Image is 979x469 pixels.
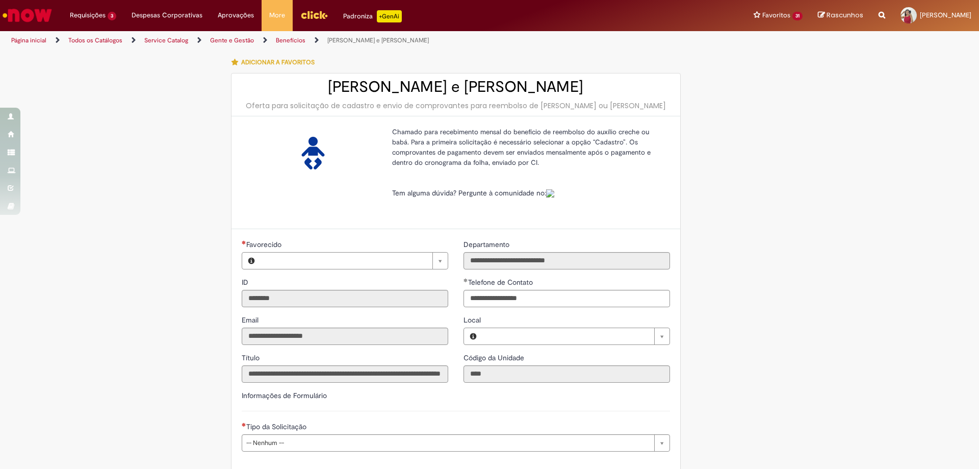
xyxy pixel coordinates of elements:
[108,12,116,20] span: 3
[327,36,429,44] a: [PERSON_NAME] e [PERSON_NAME]
[463,278,468,282] span: Obrigatório Preenchido
[276,36,305,44] a: Benefícios
[792,12,803,20] span: 31
[827,10,863,20] span: Rascunhos
[68,36,122,44] a: Todos os Catálogos
[463,353,526,362] span: Somente leitura - Código da Unidade
[242,353,262,363] label: Somente leitura - Título
[242,278,250,287] span: Somente leitura - ID
[242,365,448,383] input: Título
[242,423,246,427] span: Necessários
[246,240,284,249] span: Necessários - Favorecido
[818,11,863,20] a: Rascunhos
[241,58,315,66] span: Adicionar a Favoritos
[261,253,448,269] a: Limpar campo Favorecido
[343,10,402,22] div: Padroniza
[482,328,669,344] a: Limpar campo Local
[463,365,670,383] input: Código da Unidade
[463,240,511,249] span: Somente leitura - Departamento
[242,353,262,362] span: Somente leitura - Título
[464,328,482,344] button: Local, Visualizar este registro
[392,128,651,167] span: Chamado para recebimento mensal do benefício de reembolso do auxílio creche ou babá. Para a prime...
[392,188,662,198] p: Tem alguma dúvida? Pergunte à comunidade no:
[463,315,483,325] span: Local
[246,435,649,451] span: -- Nenhum --
[242,253,261,269] button: Favorecido, Visualizar este registro
[210,36,254,44] a: Gente e Gestão
[377,10,402,22] p: +GenAi
[463,290,670,307] input: Telefone de Contato
[242,315,261,325] span: Somente leitura - Email
[242,328,448,345] input: Email
[468,278,535,287] span: Telefone de Contato
[300,7,328,22] img: click_logo_yellow_360x200.png
[242,79,670,95] h2: [PERSON_NAME] e [PERSON_NAME]
[11,36,46,44] a: Página inicial
[269,10,285,20] span: More
[546,189,554,198] img: sys_attachment.do
[297,137,329,169] img: Auxílio Creche e Babá
[242,315,261,325] label: Somente leitura - Email
[920,11,971,19] span: [PERSON_NAME]
[546,188,554,198] a: Colabora
[762,10,790,20] span: Favoritos
[242,277,250,287] label: Somente leitura - ID
[242,290,448,307] input: ID
[218,10,254,20] span: Aprovações
[144,36,188,44] a: Service Catalog
[463,252,670,269] input: Departamento
[246,422,308,431] span: Tipo da Solicitação
[8,31,645,50] ul: Trilhas de página
[463,239,511,250] label: Somente leitura - Departamento
[242,391,327,400] label: Informações de Formulário
[242,101,670,111] div: Oferta para solicitação de cadastro e envio de comprovantes para reembolso de [PERSON_NAME] ou [P...
[1,5,54,26] img: ServiceNow
[231,52,320,73] button: Adicionar a Favoritos
[463,353,526,363] label: Somente leitura - Código da Unidade
[242,240,246,244] span: Necessários
[70,10,106,20] span: Requisições
[132,10,202,20] span: Despesas Corporativas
